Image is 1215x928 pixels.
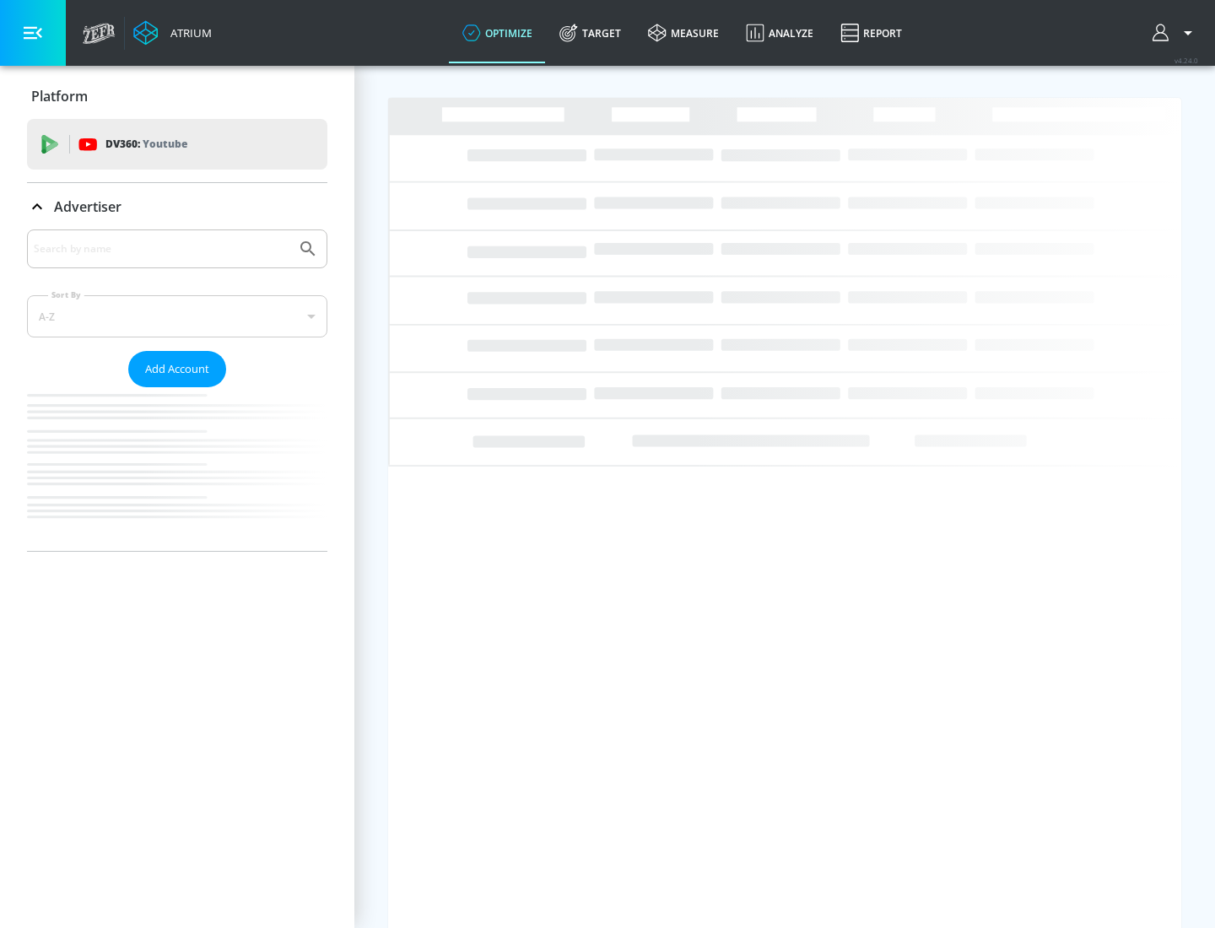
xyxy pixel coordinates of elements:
[27,183,327,230] div: Advertiser
[27,119,327,170] div: DV360: Youtube
[827,3,915,63] a: Report
[27,73,327,120] div: Platform
[732,3,827,63] a: Analyze
[31,87,88,105] p: Platform
[54,197,121,216] p: Advertiser
[634,3,732,63] a: measure
[1174,56,1198,65] span: v 4.24.0
[133,20,212,46] a: Atrium
[128,351,226,387] button: Add Account
[145,359,209,379] span: Add Account
[546,3,634,63] a: Target
[34,238,289,260] input: Search by name
[48,289,84,300] label: Sort By
[27,387,327,551] nav: list of Advertiser
[27,295,327,337] div: A-Z
[164,25,212,40] div: Atrium
[449,3,546,63] a: optimize
[143,135,187,153] p: Youtube
[27,229,327,551] div: Advertiser
[105,135,187,154] p: DV360:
